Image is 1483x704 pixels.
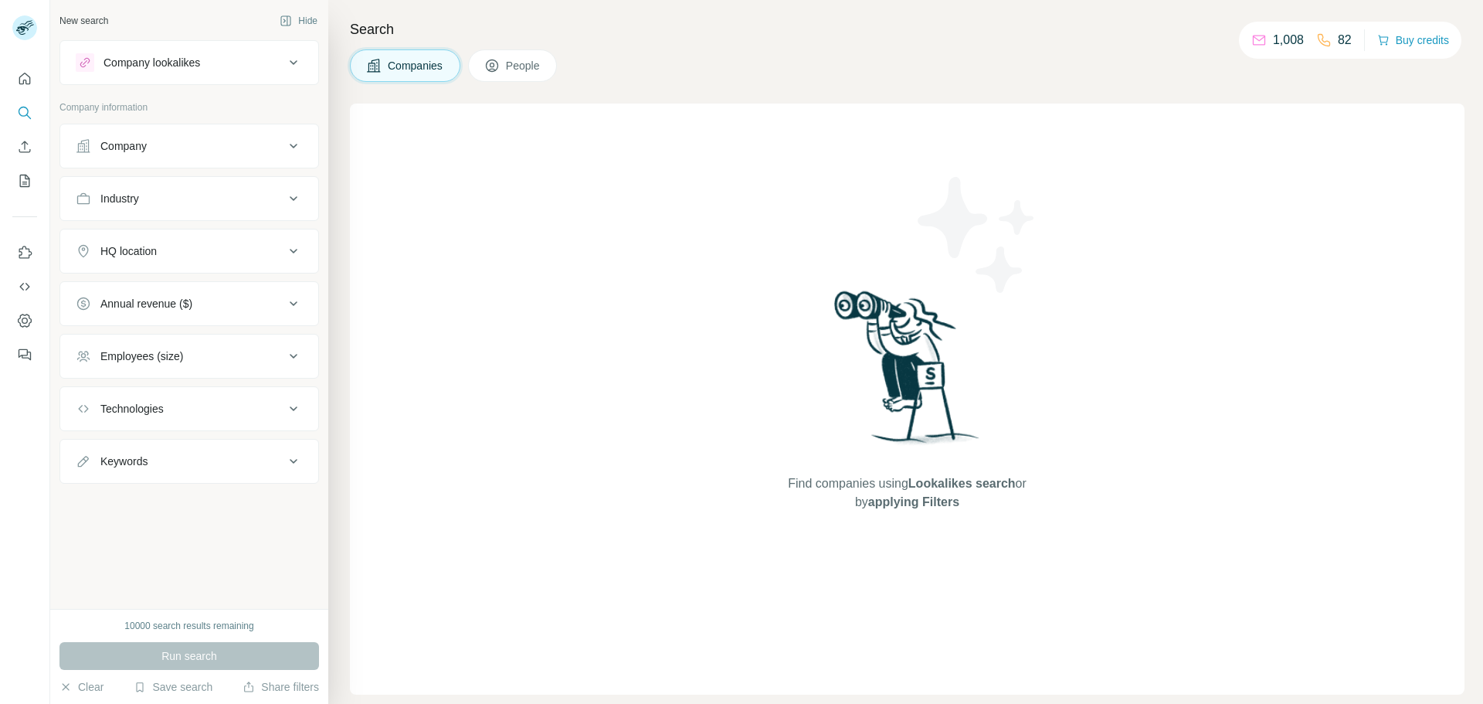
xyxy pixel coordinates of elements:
[60,338,318,375] button: Employees (size)
[243,679,319,695] button: Share filters
[827,287,988,459] img: Surfe Illustration - Woman searching with binoculars
[1338,31,1352,49] p: 82
[12,167,37,195] button: My lists
[100,349,183,364] div: Employees (size)
[100,138,147,154] div: Company
[100,454,148,469] div: Keywords
[388,58,444,73] span: Companies
[908,165,1047,304] img: Surfe Illustration - Stars
[908,477,1016,490] span: Lookalikes search
[12,273,37,301] button: Use Surfe API
[104,55,200,70] div: Company lookalikes
[59,679,104,695] button: Clear
[12,341,37,369] button: Feedback
[1377,29,1449,51] button: Buy credits
[59,14,108,28] div: New search
[12,239,37,267] button: Use Surfe on LinkedIn
[60,390,318,427] button: Technologies
[868,495,959,508] span: applying Filters
[60,180,318,217] button: Industry
[1273,31,1304,49] p: 1,008
[60,128,318,165] button: Company
[60,233,318,270] button: HQ location
[12,133,37,161] button: Enrich CSV
[59,100,319,114] p: Company information
[12,307,37,335] button: Dashboard
[100,296,192,311] div: Annual revenue ($)
[269,9,328,32] button: Hide
[506,58,541,73] span: People
[12,99,37,127] button: Search
[350,19,1464,40] h4: Search
[783,474,1030,512] span: Find companies using or by
[134,679,212,695] button: Save search
[100,243,157,259] div: HQ location
[100,191,139,206] div: Industry
[60,44,318,81] button: Company lookalikes
[100,401,164,417] div: Technologies
[60,285,318,322] button: Annual revenue ($)
[124,619,253,633] div: 10000 search results remaining
[12,65,37,93] button: Quick start
[60,443,318,480] button: Keywords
